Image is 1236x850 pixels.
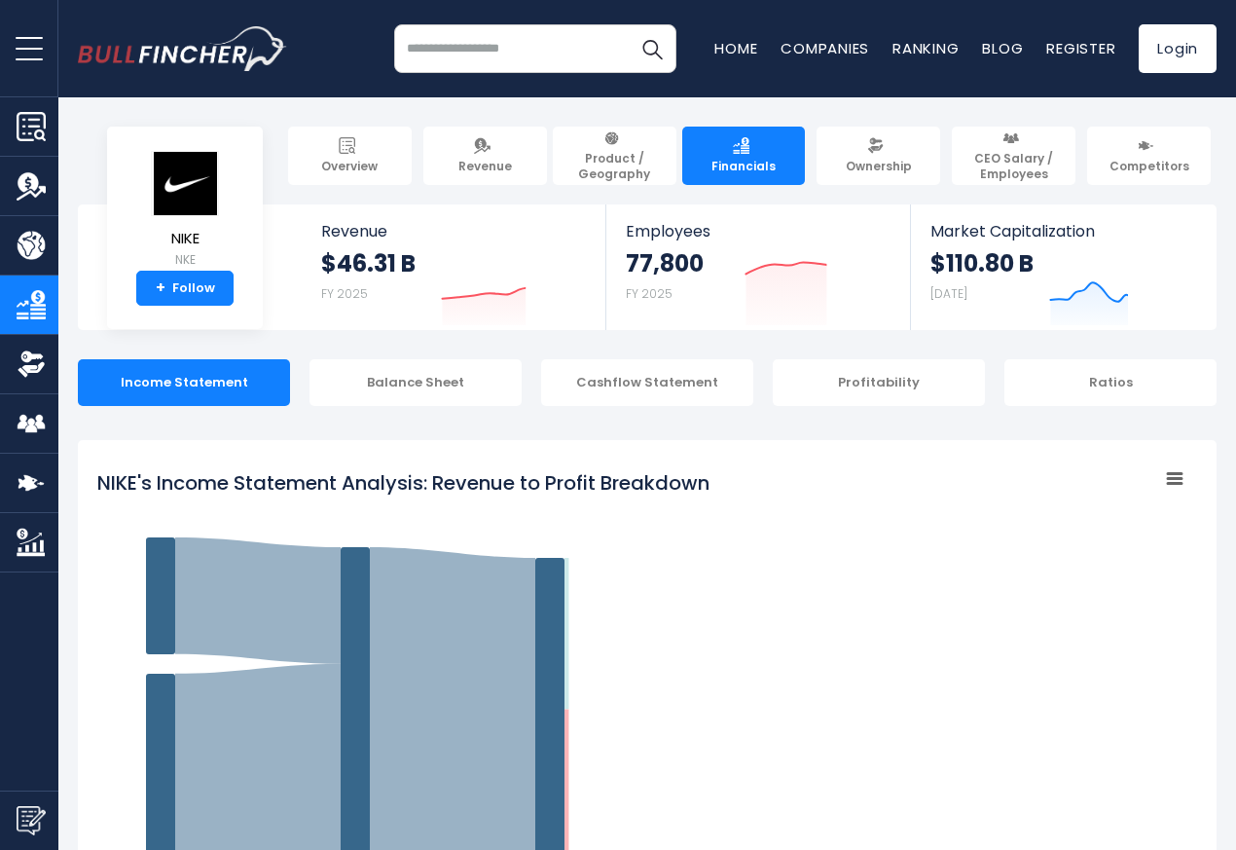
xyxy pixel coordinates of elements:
[78,359,290,406] div: Income Statement
[136,271,234,306] a: +Follow
[562,151,668,181] span: Product / Geography
[626,248,704,278] strong: 77,800
[17,350,46,379] img: Ownership
[1087,127,1211,185] a: Competitors
[309,359,522,406] div: Balance Sheet
[714,38,757,58] a: Home
[626,222,890,240] span: Employees
[541,359,753,406] div: Cashflow Statement
[151,231,219,247] span: NIKE
[1109,159,1189,174] span: Competitors
[930,285,967,302] small: [DATE]
[952,127,1075,185] a: CEO Salary / Employees
[288,127,412,185] a: Overview
[78,26,287,71] img: bullfincher logo
[930,248,1034,278] strong: $110.80 B
[321,285,368,302] small: FY 2025
[911,204,1215,330] a: Market Capitalization $110.80 B [DATE]
[628,24,676,73] button: Search
[150,150,220,272] a: NIKE NKE
[682,127,806,185] a: Financials
[78,26,287,71] a: Go to homepage
[97,469,709,497] tspan: NIKE's Income Statement Analysis: Revenue to Profit Breakdown
[156,279,165,297] strong: +
[781,38,869,58] a: Companies
[458,159,512,174] span: Revenue
[1004,359,1217,406] div: Ratios
[773,359,985,406] div: Profitability
[1139,24,1217,73] a: Login
[321,248,416,278] strong: $46.31 B
[423,127,547,185] a: Revenue
[892,38,959,58] a: Ranking
[817,127,940,185] a: Ownership
[302,204,606,330] a: Revenue $46.31 B FY 2025
[321,222,587,240] span: Revenue
[846,159,912,174] span: Ownership
[711,159,776,174] span: Financials
[151,251,219,269] small: NKE
[626,285,673,302] small: FY 2025
[961,151,1067,181] span: CEO Salary / Employees
[1046,38,1115,58] a: Register
[553,127,676,185] a: Product / Geography
[606,204,909,330] a: Employees 77,800 FY 2025
[321,159,378,174] span: Overview
[930,222,1195,240] span: Market Capitalization
[982,38,1023,58] a: Blog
